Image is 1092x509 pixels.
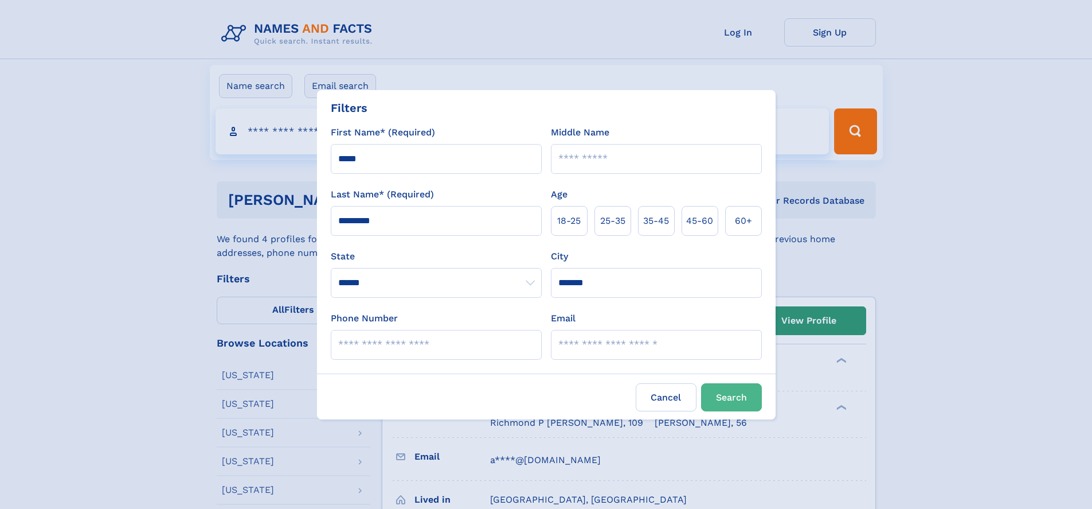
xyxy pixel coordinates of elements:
[331,188,434,201] label: Last Name* (Required)
[331,250,542,263] label: State
[636,383,696,411] label: Cancel
[551,126,609,139] label: Middle Name
[557,214,581,228] span: 18‑25
[551,250,568,263] label: City
[643,214,669,228] span: 35‑45
[331,126,435,139] label: First Name* (Required)
[735,214,752,228] span: 60+
[551,312,576,325] label: Email
[331,312,398,325] label: Phone Number
[686,214,713,228] span: 45‑60
[600,214,625,228] span: 25‑35
[331,99,367,116] div: Filters
[701,383,762,411] button: Search
[551,188,567,201] label: Age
